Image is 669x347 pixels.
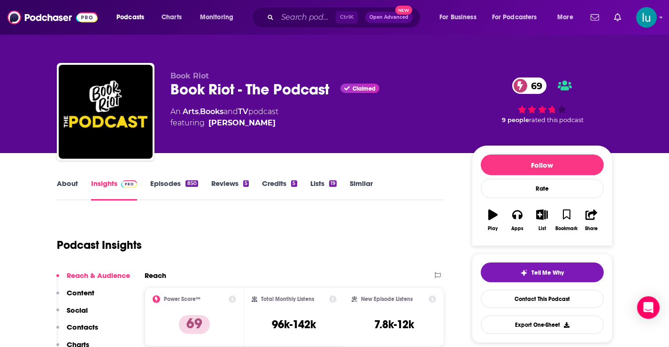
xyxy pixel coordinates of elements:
[261,7,430,28] div: Search podcasts, credits, & more...
[56,306,88,323] button: Social
[116,11,144,24] span: Podcasts
[170,106,278,129] div: An podcast
[170,117,278,129] span: featuring
[361,296,413,302] h2: New Episode Listens
[505,203,530,237] button: Apps
[610,9,625,25] a: Show notifications dropdown
[365,12,413,23] button: Open AdvancedNew
[555,226,577,231] div: Bookmark
[272,317,316,332] h3: 96k-142k
[8,8,98,26] img: Podchaser - Follow, Share and Rate Podcasts
[531,269,564,277] span: Tell Me Why
[492,11,537,24] span: For Podcasters
[91,179,138,200] a: InsightsPodchaser Pro
[481,203,505,237] button: Play
[59,65,153,159] img: Book Riot - The Podcast
[150,179,198,200] a: Episodes850
[185,180,198,187] div: 850
[161,11,182,24] span: Charts
[350,179,373,200] a: Similar
[530,203,554,237] button: List
[511,226,523,231] div: Apps
[636,7,657,28] img: User Profile
[56,271,130,288] button: Reach & Audience
[179,315,210,334] p: 69
[481,262,604,282] button: tell me why sparkleTell Me Why
[56,323,98,340] button: Contacts
[522,77,547,94] span: 69
[211,179,249,200] a: Reviews5
[551,10,585,25] button: open menu
[121,180,138,188] img: Podchaser Pro
[67,306,88,315] p: Social
[488,226,498,231] div: Play
[369,15,408,20] span: Open Advanced
[277,10,336,25] input: Search podcasts, credits, & more...
[481,290,604,308] a: Contact This Podcast
[261,296,314,302] h2: Total Monthly Listens
[183,107,199,116] a: Arts
[554,203,579,237] button: Bookmark
[472,71,613,130] div: 69 9 peoplerated this podcast
[170,71,209,80] span: Book Riot
[481,316,604,334] button: Export One-Sheet
[57,179,78,200] a: About
[155,10,187,25] a: Charts
[145,271,166,280] h2: Reach
[310,179,337,200] a: Lists19
[486,10,551,25] button: open menu
[481,154,604,175] button: Follow
[395,6,412,15] span: New
[164,296,200,302] h2: Power Score™
[56,288,94,306] button: Content
[243,180,249,187] div: 5
[557,11,573,24] span: More
[238,107,248,116] a: TV
[291,180,297,187] div: 5
[208,117,276,129] a: Rebecca Schinsky
[200,107,223,116] a: Books
[538,226,546,231] div: List
[199,107,200,116] span: ,
[329,180,337,187] div: 19
[529,116,584,123] span: rated this podcast
[67,271,130,280] p: Reach & Audience
[200,11,233,24] span: Monitoring
[636,7,657,28] span: Logged in as lusodano
[262,179,297,200] a: Credits5
[520,269,528,277] img: tell me why sparkle
[585,226,598,231] div: Share
[57,238,142,252] h1: Podcast Insights
[336,11,358,23] span: Ctrl K
[502,116,529,123] span: 9 people
[67,323,98,332] p: Contacts
[512,77,547,94] a: 69
[579,203,603,237] button: Share
[433,10,488,25] button: open menu
[193,10,246,25] button: open menu
[67,288,94,297] p: Content
[481,179,604,198] div: Rate
[439,11,477,24] span: For Business
[637,296,660,319] div: Open Intercom Messenger
[110,10,156,25] button: open menu
[636,7,657,28] button: Show profile menu
[587,9,603,25] a: Show notifications dropdown
[353,86,376,91] span: Claimed
[223,107,238,116] span: and
[374,317,414,332] h3: 7.8k-12k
